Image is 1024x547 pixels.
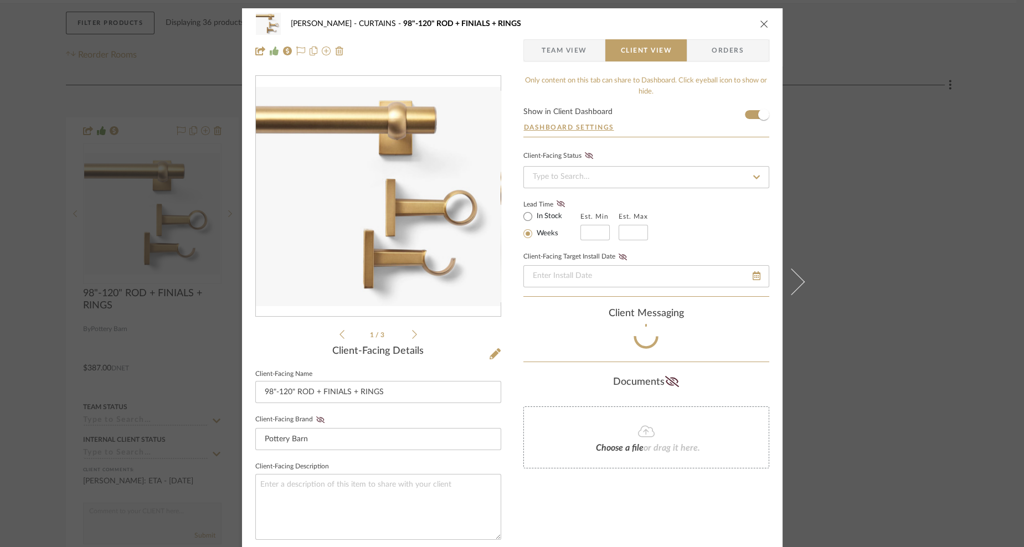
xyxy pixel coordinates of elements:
[335,47,344,55] img: Remove from project
[380,332,386,338] span: 3
[291,20,359,28] span: [PERSON_NAME]
[523,151,596,162] div: Client-Facing Status
[615,253,630,261] button: Client-Facing Target Install Date
[759,19,769,29] button: close
[523,265,769,287] input: Enter Install Date
[359,20,403,28] span: CURTAINS
[553,199,568,210] button: Lead Time
[255,416,328,424] label: Client-Facing Brand
[313,416,328,424] button: Client-Facing Brand
[255,428,501,450] input: Enter Client-Facing Brand
[580,213,609,220] label: Est. Min
[523,75,769,97] div: Only content on this tab can share to Dashboard. Click eyeball icon to show or hide.
[256,80,501,312] div: 0
[255,345,501,358] div: Client-Facing Details
[255,13,282,35] img: 42e84a1d-2cb3-4c5d-87dc-15a163e035a8_48x40.jpg
[534,229,558,239] label: Weeks
[255,381,501,403] input: Enter Client-Facing Item Name
[523,199,580,209] label: Lead Time
[375,332,380,338] span: /
[255,464,329,469] label: Client-Facing Description
[403,20,521,28] span: 98"-120" ROD + FINIALS + RINGS
[256,87,501,306] img: 42e84a1d-2cb3-4c5d-87dc-15a163e035a8_436x436.jpg
[644,443,700,452] span: or drag it here.
[255,371,312,377] label: Client-Facing Name
[596,443,644,452] span: Choose a file
[523,122,615,132] button: Dashboard Settings
[534,211,562,221] label: In Stock
[699,39,756,61] span: Orders
[523,308,769,320] div: client Messaging
[523,166,769,188] input: Type to Search…
[523,209,580,240] mat-radio-group: Select item type
[619,213,648,220] label: Est. Max
[523,373,769,391] div: Documents
[542,39,587,61] span: Team View
[370,332,375,338] span: 1
[621,39,672,61] span: Client View
[523,253,630,261] label: Client-Facing Target Install Date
